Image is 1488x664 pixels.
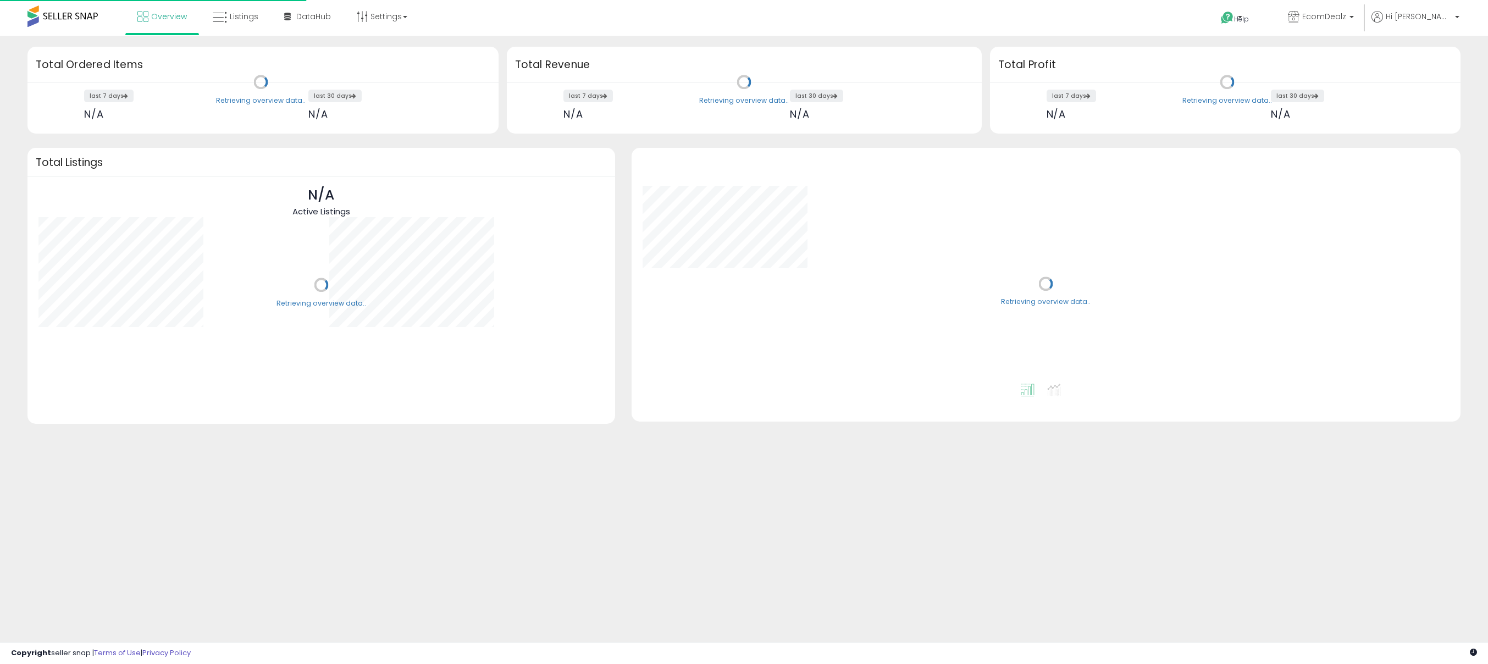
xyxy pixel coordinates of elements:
[1212,3,1270,36] a: Help
[151,11,187,22] span: Overview
[1001,297,1091,307] div: Retrieving overview data..
[276,298,366,308] div: Retrieving overview data..
[216,96,306,106] div: Retrieving overview data..
[1386,11,1452,22] span: Hi [PERSON_NAME]
[230,11,258,22] span: Listings
[1220,11,1234,25] i: Get Help
[699,96,789,106] div: Retrieving overview data..
[296,11,331,22] span: DataHub
[1371,11,1459,36] a: Hi [PERSON_NAME]
[1182,96,1272,106] div: Retrieving overview data..
[1302,11,1346,22] span: EcomDealz
[1234,14,1249,24] span: Help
